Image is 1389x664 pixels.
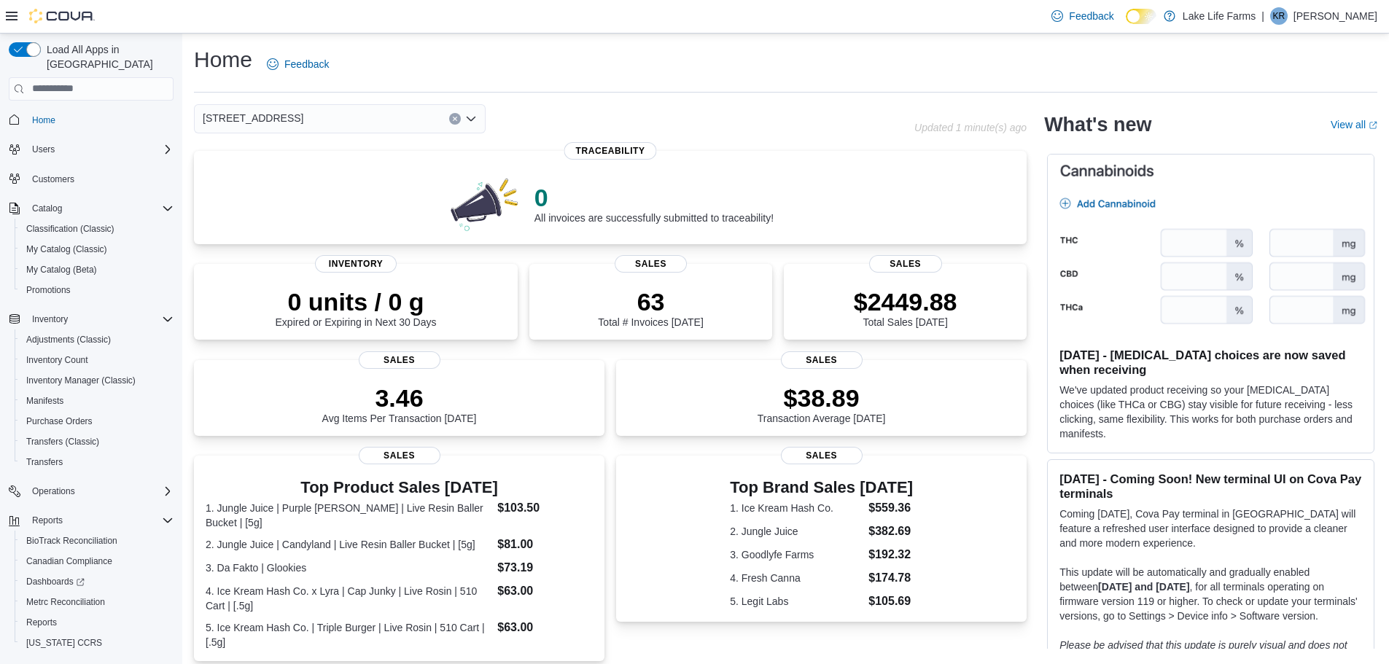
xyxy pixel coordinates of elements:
[32,313,68,325] span: Inventory
[26,200,174,217] span: Catalog
[868,569,913,587] dd: $174.78
[20,433,174,450] span: Transfers (Classic)
[1059,472,1362,501] h3: [DATE] - Coming Soon! New terminal UI on Cova Pay terminals
[26,141,61,158] button: Users
[32,114,55,126] span: Home
[284,57,329,71] span: Feedback
[15,280,179,300] button: Promotions
[20,220,174,238] span: Classification (Classic)
[206,584,491,613] dt: 4. Ice Kream Hash Co. x Lyra | Cap Junky | Live Rosin | 510 Cart | [.5g]
[26,375,136,386] span: Inventory Manager (Classic)
[3,481,179,501] button: Operations
[26,395,63,407] span: Manifests
[26,243,107,255] span: My Catalog (Classic)
[26,555,112,567] span: Canadian Compliance
[730,571,863,585] dt: 4. Fresh Canna
[730,479,913,496] h3: Top Brand Sales [DATE]
[1059,565,1362,623] p: This update will be automatically and gradually enabled between , for all terminals operating on ...
[758,383,886,413] p: $38.89
[598,287,703,316] p: 63
[730,547,863,562] dt: 3. Goodlyfe Farms
[20,453,174,471] span: Transfers
[1261,7,1264,25] p: |
[497,582,593,600] dd: $63.00
[32,515,63,526] span: Reports
[26,111,174,129] span: Home
[276,287,437,328] div: Expired or Expiring in Next 30 Days
[20,220,120,238] a: Classification (Classic)
[497,536,593,553] dd: $81.00
[1331,119,1377,130] a: View allExternal link
[1270,7,1288,25] div: Kate Rossow
[15,370,179,391] button: Inventory Manager (Classic)
[730,501,863,515] dt: 1. Ice Kream Hash Co.
[20,552,118,570] a: Canadian Compliance
[20,392,174,410] span: Manifests
[26,112,61,129] a: Home
[20,241,113,258] a: My Catalog (Classic)
[1059,383,1362,441] p: We've updated product receiving so your [MEDICAL_DATA] choices (like THCa or CBG) stay visible fo...
[26,512,69,529] button: Reports
[26,200,68,217] button: Catalog
[32,144,55,155] span: Users
[20,392,69,410] a: Manifests
[206,479,593,496] h3: Top Product Sales [DATE]
[3,309,179,329] button: Inventory
[26,483,174,500] span: Operations
[3,510,179,531] button: Reports
[26,637,102,649] span: [US_STATE] CCRS
[41,42,174,71] span: Load All Apps in [GEOGRAPHIC_DATA]
[26,170,174,188] span: Customers
[15,431,179,452] button: Transfers (Classic)
[26,310,174,328] span: Inventory
[20,634,174,652] span: Washington CCRS
[1069,9,1113,23] span: Feedback
[20,372,141,389] a: Inventory Manager (Classic)
[20,351,174,369] span: Inventory Count
[497,559,593,577] dd: $73.19
[29,9,95,23] img: Cova
[3,109,179,130] button: Home
[20,261,103,278] a: My Catalog (Beta)
[194,45,252,74] h1: Home
[20,593,174,611] span: Metrc Reconciliation
[854,287,957,328] div: Total Sales [DATE]
[315,255,397,273] span: Inventory
[1293,7,1377,25] p: [PERSON_NAME]
[206,501,491,530] dt: 1. Jungle Juice | Purple [PERSON_NAME] | Live Resin Baller Bucket | [5g]
[3,139,179,160] button: Users
[1059,348,1362,377] h3: [DATE] - [MEDICAL_DATA] choices are now saved when receiving
[206,561,491,575] dt: 3. Da Fakto | Glookies
[26,415,93,427] span: Purchase Orders
[26,334,111,345] span: Adjustments (Classic)
[20,552,174,570] span: Canadian Compliance
[534,183,774,224] div: All invoices are successfully submitted to traceability!
[26,483,81,500] button: Operations
[15,571,179,592] a: Dashboards
[869,255,942,273] span: Sales
[598,287,703,328] div: Total # Invoices [DATE]
[1273,7,1285,25] span: KR
[15,350,179,370] button: Inventory Count
[15,551,179,571] button: Canadian Compliance
[1059,507,1362,550] p: Coming [DATE], Cova Pay terminal in [GEOGRAPHIC_DATA] will feature a refreshed user interface des...
[1046,1,1119,31] a: Feedback
[26,512,174,529] span: Reports
[20,453,69,471] a: Transfers
[447,174,523,233] img: 0
[20,372,174,389] span: Inventory Manager (Classic)
[449,113,461,125] button: Clear input
[564,142,657,160] span: Traceability
[868,499,913,517] dd: $559.36
[20,532,123,550] a: BioTrack Reconciliation
[3,198,179,219] button: Catalog
[615,255,688,273] span: Sales
[20,413,98,430] a: Purchase Orders
[20,281,77,299] a: Promotions
[20,634,108,652] a: [US_STATE] CCRS
[15,391,179,411] button: Manifests
[868,593,913,610] dd: $105.69
[20,413,174,430] span: Purchase Orders
[20,331,117,348] a: Adjustments (Classic)
[730,524,863,539] dt: 2. Jungle Juice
